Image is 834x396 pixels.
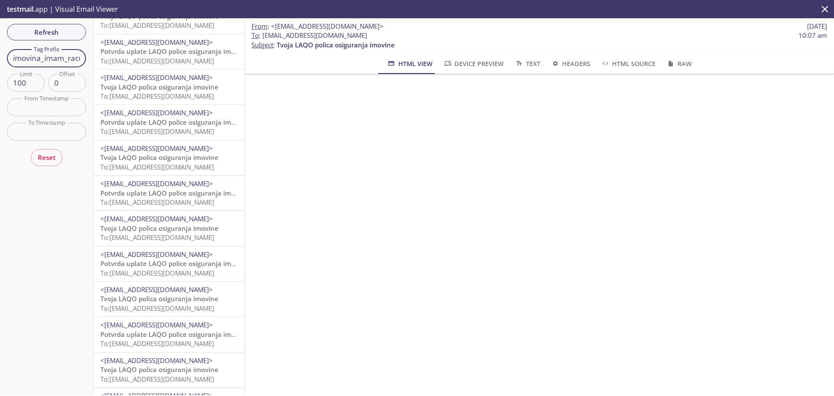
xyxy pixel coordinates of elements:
span: To: [EMAIL_ADDRESS][DOMAIN_NAME] [100,304,214,313]
div: <[EMAIL_ADDRESS][DOMAIN_NAME]>Tvoja LAQO polica osiguranja imovineTo:[EMAIL_ADDRESS][DOMAIN_NAME] [93,211,244,246]
span: To: [EMAIL_ADDRESS][DOMAIN_NAME] [100,163,214,171]
span: <[EMAIL_ADDRESS][DOMAIN_NAME]> [100,108,213,117]
span: Reset [38,152,56,163]
span: <[EMAIL_ADDRESS][DOMAIN_NAME]> [100,356,213,365]
span: Potvrda uplate LAQO police osiguranja imovine [100,259,248,268]
span: Tvoja LAQO polica osiguranja imovine [100,83,218,91]
span: HTML Source [601,58,655,69]
span: <[EMAIL_ADDRESS][DOMAIN_NAME]> [100,179,213,188]
span: Tvoja LAQO polica osiguranja imovine [100,12,218,20]
div: <[EMAIL_ADDRESS][DOMAIN_NAME]>Tvoja LAQO polica osiguranja imovineTo:[EMAIL_ADDRESS][DOMAIN_NAME] [93,140,244,175]
div: <[EMAIL_ADDRESS][DOMAIN_NAME]>Potvrda uplate LAQO police osiguranja imovineTo:[EMAIL_ADDRESS][DOM... [93,246,244,281]
span: Tvoja LAQO polica osiguranja imovine [100,365,218,374]
div: <[EMAIL_ADDRESS][DOMAIN_NAME]>Potvrda uplate LAQO police osiguranja imovineTo:[EMAIL_ADDRESS][DOM... [93,317,244,352]
div: <[EMAIL_ADDRESS][DOMAIN_NAME]>Tvoja LAQO polica osiguranja imovineTo:[EMAIL_ADDRESS][DOMAIN_NAME] [93,353,244,387]
div: <[EMAIL_ADDRESS][DOMAIN_NAME]>Tvoja LAQO polica osiguranja imovineTo:[EMAIL_ADDRESS][DOMAIN_NAME] [93,70,244,104]
span: To: [EMAIL_ADDRESS][DOMAIN_NAME] [100,21,214,30]
span: HTML View [387,58,432,69]
span: Tvoja LAQO polica osiguranja imovine [100,294,218,303]
span: <[EMAIL_ADDRESS][DOMAIN_NAME]> [271,22,384,30]
span: Potvrda uplate LAQO police osiguranja imovine [100,47,248,56]
span: Tvoja LAQO polica osiguranja imovine [277,40,395,49]
div: <[EMAIL_ADDRESS][DOMAIN_NAME]>Potvrda uplate LAQO police osiguranja imovineTo:[EMAIL_ADDRESS][DOM... [93,34,244,69]
span: To: [EMAIL_ADDRESS][DOMAIN_NAME] [100,92,214,100]
div: <[EMAIL_ADDRESS][DOMAIN_NAME]>Tvoja LAQO polica osiguranja imovineTo:[EMAIL_ADDRESS][DOMAIN_NAME] [93,282,244,316]
span: [DATE] [807,22,827,31]
span: Refresh [14,27,79,38]
span: <[EMAIL_ADDRESS][DOMAIN_NAME]> [100,38,213,47]
span: Text [514,58,540,69]
span: Device Preview [443,58,504,69]
button: Refresh [7,24,86,40]
span: To: [EMAIL_ADDRESS][DOMAIN_NAME] [100,375,214,383]
span: <[EMAIL_ADDRESS][DOMAIN_NAME]> [100,144,213,153]
span: To: [EMAIL_ADDRESS][DOMAIN_NAME] [100,269,214,277]
span: testmail [7,4,33,14]
span: To: [EMAIL_ADDRESS][DOMAIN_NAME] [100,339,214,348]
span: To: [EMAIL_ADDRESS][DOMAIN_NAME] [100,233,214,242]
span: Potvrda uplate LAQO police osiguranja imovine [100,330,248,339]
div: <[EMAIL_ADDRESS][DOMAIN_NAME]>Potvrda uplate LAQO police osiguranja imovineTo:[EMAIL_ADDRESS][DOM... [93,105,244,140]
span: Raw [666,58,692,69]
span: Headers [551,58,590,69]
span: From [252,22,268,30]
span: Potvrda uplate LAQO police osiguranja imovine [100,118,248,126]
span: Potvrda uplate LAQO police osiguranja imovine [100,189,248,197]
div: <[EMAIL_ADDRESS][DOMAIN_NAME]>Potvrda uplate LAQO police osiguranja imovineTo:[EMAIL_ADDRESS][DOM... [93,176,244,210]
span: Tvoja LAQO polica osiguranja imovine [100,224,218,233]
span: To: [EMAIL_ADDRESS][DOMAIN_NAME] [100,198,214,206]
button: Reset [31,149,63,166]
span: <[EMAIL_ADDRESS][DOMAIN_NAME]> [100,285,213,294]
span: To: [EMAIL_ADDRESS][DOMAIN_NAME] [100,57,214,65]
span: Subject [252,40,273,49]
span: <[EMAIL_ADDRESS][DOMAIN_NAME]> [100,214,213,223]
span: To [252,31,259,40]
span: <[EMAIL_ADDRESS][DOMAIN_NAME]> [100,250,213,259]
span: : [252,22,384,31]
span: Tvoja LAQO polica osiguranja imovine [100,153,218,162]
p: : [252,31,827,50]
span: : [EMAIL_ADDRESS][DOMAIN_NAME] [252,31,367,40]
span: To: [EMAIL_ADDRESS][DOMAIN_NAME] [100,127,214,136]
span: 10:07 am [798,31,827,40]
span: <[EMAIL_ADDRESS][DOMAIN_NAME]> [100,320,213,329]
span: <[EMAIL_ADDRESS][DOMAIN_NAME]> [100,73,213,82]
